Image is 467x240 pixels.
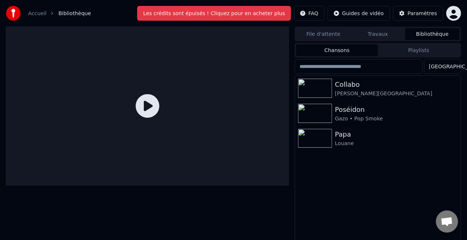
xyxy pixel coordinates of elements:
[378,44,460,56] button: Playlists
[407,10,437,17] div: Paramètres
[294,6,325,21] button: FAQ
[296,28,351,40] button: File d'attente
[335,79,458,90] div: Collabo
[328,6,390,21] button: Guides de vidéo
[436,210,458,233] div: Ouvrir le chat
[335,115,458,122] div: Gazo • Pop Smoke
[335,104,458,115] div: Poséidon
[6,6,21,21] img: youka
[296,44,378,56] button: Chansons
[335,140,458,147] div: Louane
[28,10,91,17] nav: breadcrumb
[351,28,405,40] button: Travaux
[137,6,291,21] button: Les crédits sont épuisés ! Cliquez pour en acheter plus
[405,28,460,40] button: Bibliothèque
[58,10,91,17] span: Bibliothèque
[393,6,443,21] button: Paramètres
[28,10,47,17] a: Accueil
[335,129,458,140] div: Papa
[335,90,458,97] div: [PERSON_NAME][GEOGRAPHIC_DATA]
